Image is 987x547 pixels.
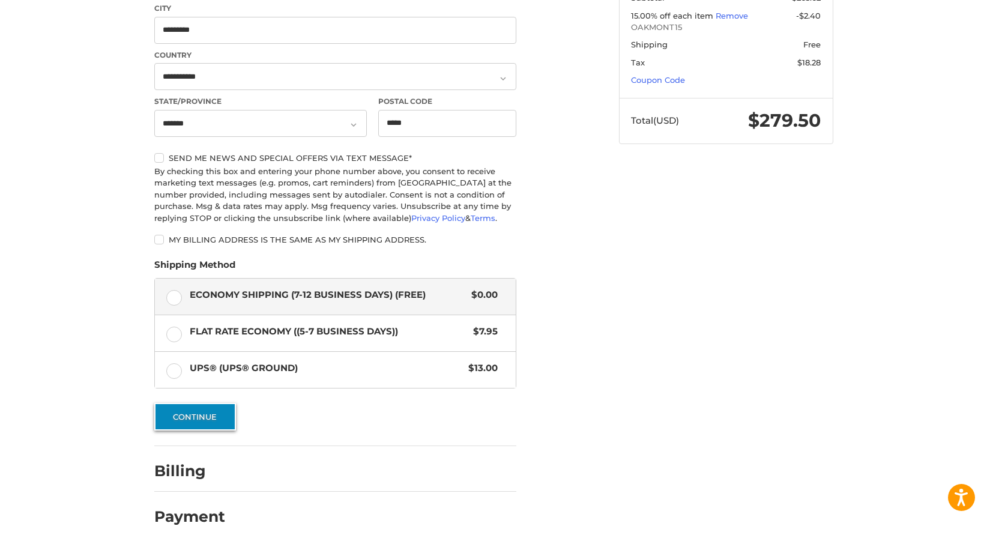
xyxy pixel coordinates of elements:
[378,96,516,107] label: Postal Code
[631,40,668,49] span: Shipping
[154,96,367,107] label: State/Province
[190,288,466,302] span: Economy Shipping (7-12 Business Days) (Free)
[190,361,463,375] span: UPS® (UPS® Ground)
[803,40,821,49] span: Free
[463,361,498,375] span: $13.00
[154,3,516,14] label: City
[154,50,516,61] label: Country
[154,166,516,225] div: By checking this box and entering your phone number above, you consent to receive marketing text ...
[796,11,821,20] span: -$2.40
[154,507,225,526] h2: Payment
[190,325,468,339] span: Flat Rate Economy ((5-7 Business Days))
[631,115,679,126] span: Total (USD)
[466,288,498,302] span: $0.00
[471,213,495,223] a: Terms
[154,462,225,480] h2: Billing
[748,109,821,131] span: $279.50
[411,213,465,223] a: Privacy Policy
[631,22,821,34] span: OAKMONT15
[631,75,685,85] a: Coupon Code
[154,258,235,277] legend: Shipping Method
[631,11,716,20] span: 15.00% off each item
[468,325,498,339] span: $7.95
[797,58,821,67] span: $18.28
[154,403,236,431] button: Continue
[631,58,645,67] span: Tax
[154,153,516,163] label: Send me news and special offers via text message*
[716,11,748,20] a: Remove
[154,235,516,244] label: My billing address is the same as my shipping address.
